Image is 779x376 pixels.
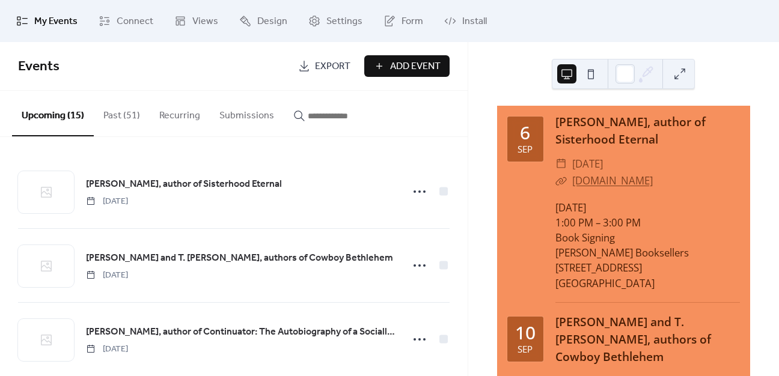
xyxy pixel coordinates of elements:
span: Add Event [390,59,441,74]
div: 10 [515,324,536,342]
a: [PERSON_NAME], author of Continuator: The Autobiography of a Socially-Conscious, Cosmopolitan Com... [86,324,395,340]
div: ​ [555,156,567,173]
span: [DATE] [86,343,128,356]
button: Recurring [150,91,210,135]
a: Design [230,5,296,37]
span: My Events [34,14,78,29]
span: Connect [117,14,153,29]
div: ​ [555,172,567,190]
button: Add Event [364,55,450,77]
span: Install [462,14,487,29]
span: [DATE] [572,156,603,173]
a: [DOMAIN_NAME] [572,174,653,187]
a: Connect [90,5,162,37]
a: [PERSON_NAME] and T. [PERSON_NAME], authors of Cowboy Bethlehem [86,250,393,266]
a: My Events [7,5,87,37]
button: Past (51) [94,91,150,135]
button: Submissions [210,91,284,135]
a: Install [435,5,496,37]
a: Settings [299,5,371,37]
a: Form [374,5,432,37]
a: [PERSON_NAME] and T. [PERSON_NAME], authors of Cowboy Bethlehem [555,314,711,365]
div: [DATE] 1:00 PM – 3:00 PM Book Signing [PERSON_NAME] Booksellers [STREET_ADDRESS] [GEOGRAPHIC_DATA] [555,200,740,291]
span: Export [315,59,350,74]
a: [PERSON_NAME], author of Sisterhood Eternal [555,114,706,147]
span: Settings [326,14,362,29]
div: Sep [518,145,533,154]
a: Export [289,55,359,77]
div: 6 [520,124,530,142]
span: [DATE] [86,269,128,282]
button: Upcoming (15) [12,91,94,136]
span: Events [18,53,60,80]
span: Views [192,14,218,29]
span: [DATE] [86,195,128,208]
span: Form [402,14,423,29]
span: Design [257,14,287,29]
div: Sep [518,345,533,354]
a: [PERSON_NAME], author of Sisterhood Eternal [86,177,282,192]
a: Views [165,5,227,37]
